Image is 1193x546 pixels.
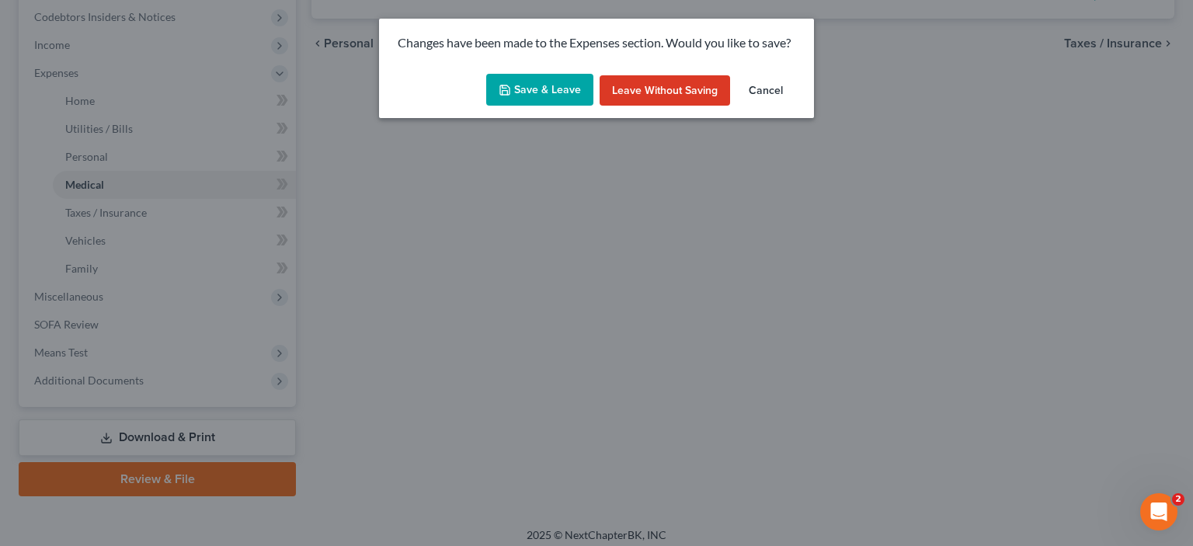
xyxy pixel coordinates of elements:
button: Cancel [736,75,795,106]
button: Leave without Saving [600,75,730,106]
span: 2 [1172,493,1184,506]
iframe: Intercom live chat [1140,493,1177,530]
p: Changes have been made to the Expenses section. Would you like to save? [398,34,795,52]
button: Save & Leave [486,74,593,106]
